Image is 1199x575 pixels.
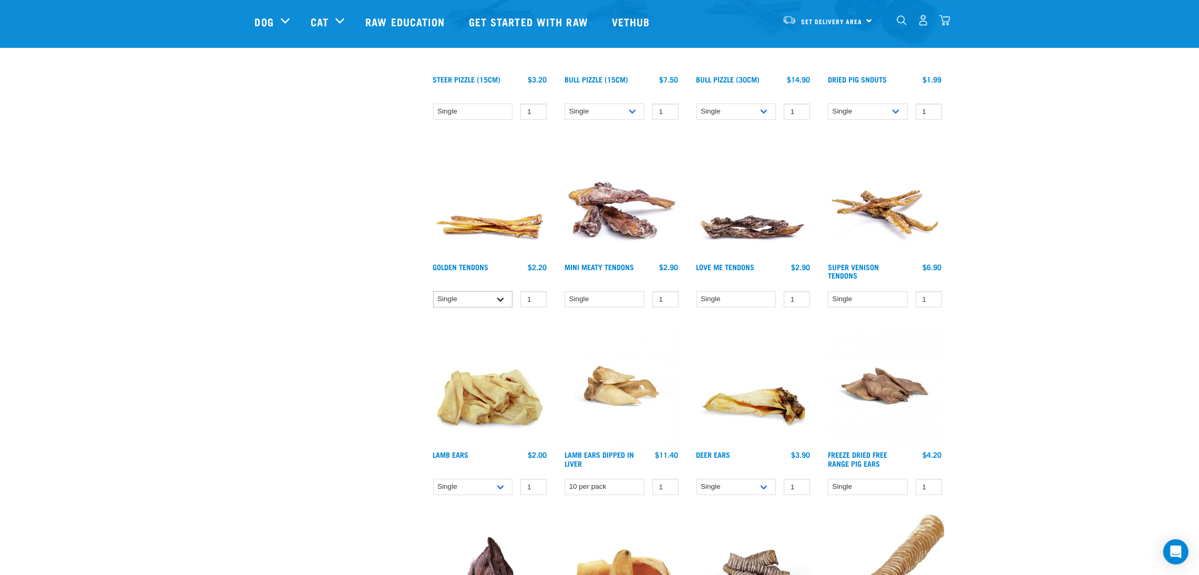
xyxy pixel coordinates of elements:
[562,326,681,446] img: Lamb Ear Dipped Liver
[660,75,679,84] div: $7.50
[791,450,810,459] div: $3.90
[565,265,634,269] a: Mini Meaty Tendons
[784,104,810,120] input: 1
[694,139,813,258] img: Pile Of Love Tendons For Pets
[660,263,679,271] div: $2.90
[528,450,547,459] div: $2.00
[433,453,469,456] a: Lamb Ears
[520,104,547,120] input: 1
[528,75,547,84] div: $3.20
[520,291,547,307] input: 1
[825,139,945,258] img: 1286 Super Tendons 01
[562,139,681,258] img: 1289 Mini Tendons 01
[696,265,755,269] a: Love Me Tendons
[916,479,942,495] input: 1
[520,479,547,495] input: 1
[916,291,942,307] input: 1
[694,326,813,446] img: A Deer Ear Treat For Pets
[652,479,679,495] input: 1
[311,14,329,29] a: Cat
[696,77,760,81] a: Bull Pizzle (30cm)
[255,14,274,29] a: Dog
[355,1,458,43] a: Raw Education
[923,75,942,84] div: $1.99
[787,75,810,84] div: $14.90
[791,263,810,271] div: $2.90
[828,265,879,277] a: Super Venison Tendons
[828,453,887,465] a: Freeze Dried Free Range Pig Ears
[923,450,942,459] div: $4.20
[1163,539,1188,564] div: Open Intercom Messenger
[916,104,942,120] input: 1
[939,15,950,26] img: home-icon@2x.png
[433,77,501,81] a: Steer Pizzle (15cm)
[918,15,929,26] img: user.png
[782,15,796,25] img: van-moving.png
[696,453,731,456] a: Deer Ears
[802,19,863,23] span: Set Delivery Area
[825,326,945,446] img: Pigs Ears
[784,479,810,495] input: 1
[433,265,489,269] a: Golden Tendons
[655,450,679,459] div: $11.40
[828,77,887,81] a: Dried Pig Snouts
[431,326,550,446] img: Pile Of Lamb Ears Treat For Pets
[528,263,547,271] div: $2.20
[565,453,634,465] a: Lamb Ears Dipped in Liver
[652,291,679,307] input: 1
[897,15,907,25] img: home-icon-1@2x.png
[784,291,810,307] input: 1
[601,1,663,43] a: Vethub
[652,104,679,120] input: 1
[565,77,628,81] a: Bull Pizzle (15cm)
[458,1,601,43] a: Get started with Raw
[431,139,550,258] img: 1293 Golden Tendons 01
[923,263,942,271] div: $6.90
